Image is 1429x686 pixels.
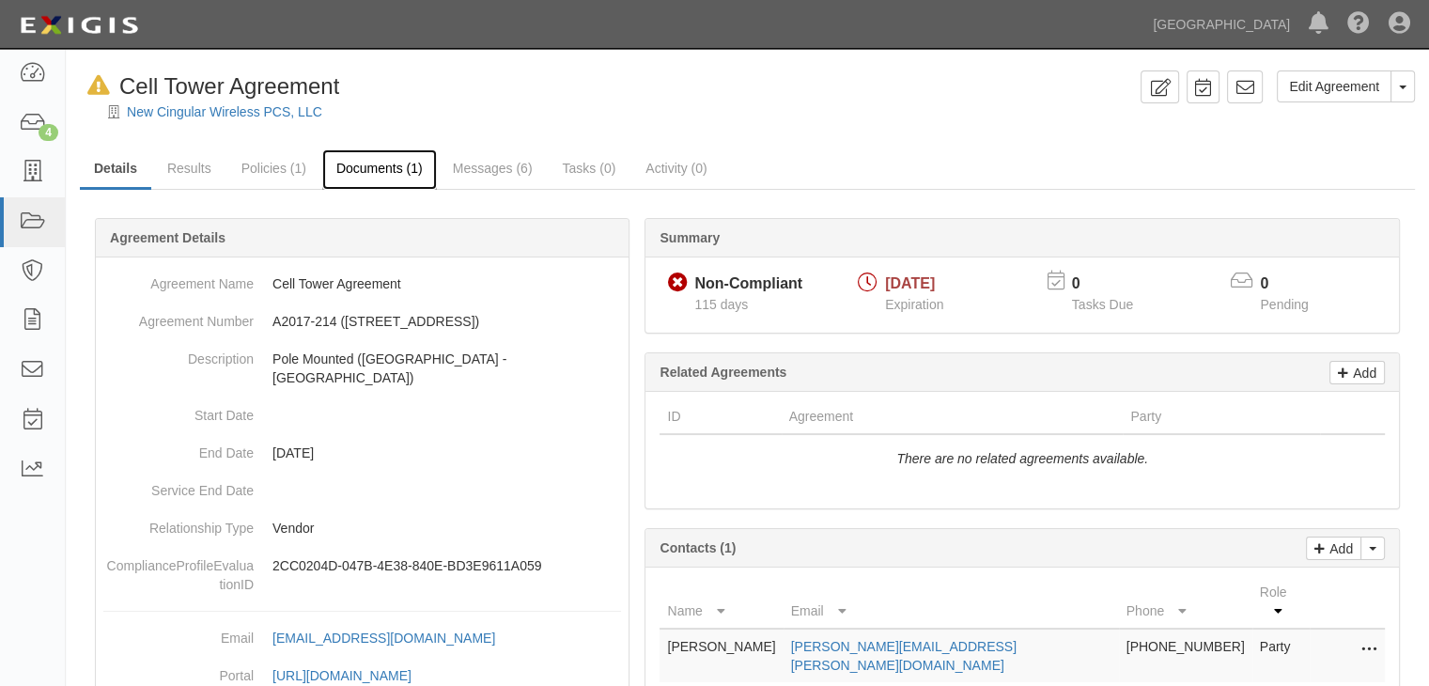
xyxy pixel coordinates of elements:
span: Tasks Due [1072,297,1133,312]
a: New Cingular Wireless PCS, LLC [127,104,322,119]
i: In Default since 06/22/2025 [87,76,110,96]
th: Agreement [782,399,1124,434]
p: Add [1348,362,1376,383]
dd: Vendor [103,509,621,547]
div: Non-Compliant [694,273,802,295]
a: Results [153,149,225,187]
dd: [DATE] [103,434,621,472]
a: Messages (6) [439,149,547,187]
a: [PERSON_NAME][EMAIL_ADDRESS][PERSON_NAME][DOMAIN_NAME] [791,639,1017,673]
a: Policies (1) [227,149,320,187]
dt: Agreement Number [103,303,254,331]
p: Pole Mounted ([GEOGRAPHIC_DATA] - [GEOGRAPHIC_DATA]) [272,350,621,387]
dt: Service End Date [103,472,254,500]
dt: ComplianceProfileEvaluationID [103,547,254,594]
a: [EMAIL_ADDRESS][DOMAIN_NAME] [272,631,516,646]
a: Tasks (0) [548,149,629,187]
a: [URL][DOMAIN_NAME] [272,668,432,683]
i: There are no related agreements available. [896,451,1148,466]
a: Details [80,149,151,190]
dt: Start Date [103,397,254,425]
b: Summary [660,230,720,245]
span: Since 06/01/2025 [694,297,748,312]
a: Edit Agreement [1277,70,1391,102]
p: Add [1325,538,1353,559]
span: [DATE] [885,275,935,291]
a: Documents (1) [322,149,437,190]
th: Name [660,575,783,629]
a: Add [1329,361,1385,384]
dt: Description [103,340,254,368]
td: [PHONE_NUMBER] [1119,629,1252,682]
img: logo-5460c22ac91f19d4615b14bd174203de0afe785f0fc80cf4dbbc73dc1793850b.png [14,8,144,42]
a: Activity (0) [631,149,721,187]
dt: Email [103,619,254,647]
div: 4 [39,124,58,141]
a: Add [1306,537,1361,560]
b: Agreement Details [110,230,225,245]
p: 0 [1260,273,1331,295]
th: Phone [1119,575,1252,629]
dt: Relationship Type [103,509,254,538]
dd: A2017-214 ([STREET_ADDRESS]) [103,303,621,340]
span: Expiration [885,297,943,312]
dt: Agreement Name [103,265,254,293]
b: Contacts (1) [660,540,736,555]
a: [GEOGRAPHIC_DATA] [1143,6,1299,43]
th: Email [784,575,1119,629]
i: Help Center - Complianz [1347,13,1370,36]
td: Party [1252,629,1310,682]
p: 2CC0204D-047B-4E38-840E-BD3E9611A059 [272,556,621,575]
dd: Cell Tower Agreement [103,265,621,303]
i: Non-Compliant [667,273,687,293]
div: Cell Tower Agreement [80,70,339,102]
th: Party [1123,399,1320,434]
div: [EMAIL_ADDRESS][DOMAIN_NAME] [272,629,495,647]
dt: End Date [103,434,254,462]
td: [PERSON_NAME] [660,629,783,682]
b: Related Agreements [660,365,786,380]
span: Cell Tower Agreement [119,73,339,99]
th: Role [1252,575,1310,629]
dt: Portal [103,657,254,685]
p: 0 [1072,273,1157,295]
span: Pending [1260,297,1308,312]
th: ID [660,399,781,434]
